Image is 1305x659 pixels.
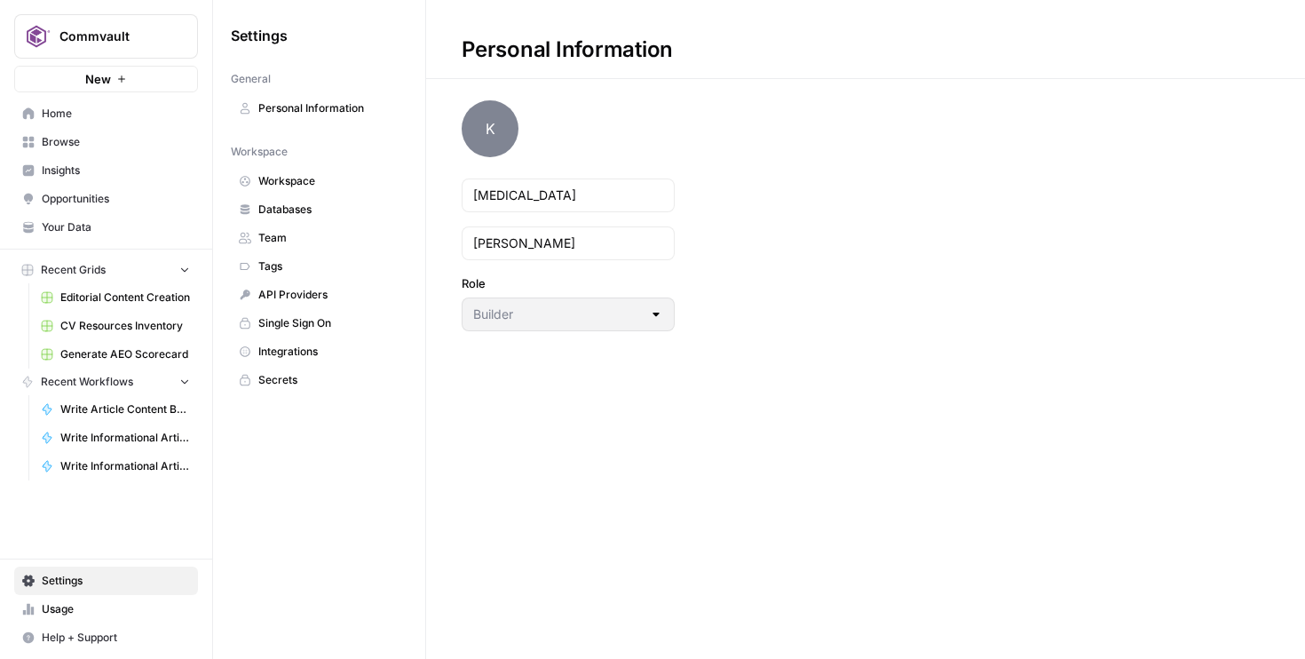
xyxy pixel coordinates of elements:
span: Editorial Content Creation [60,290,190,306]
span: Integrations [258,344,399,360]
span: K [462,100,518,157]
a: Integrations [231,337,407,366]
span: Commvault [59,28,167,45]
span: Team [258,230,399,246]
button: Workspace: Commvault [14,14,198,59]
a: Your Data [14,213,198,242]
a: CV Resources Inventory [33,312,198,340]
span: Workspace [231,144,288,160]
label: Role [462,274,675,292]
a: Personal Information [231,94,407,123]
span: Settings [231,25,288,46]
span: Usage [42,601,190,617]
span: Opportunities [42,191,190,207]
a: Write Informational Article Outline [33,424,198,452]
a: Editorial Content Creation [33,283,198,312]
a: Write Article Content Brief [33,395,198,424]
a: Team [231,224,407,252]
a: API Providers [231,281,407,309]
span: Your Data [42,219,190,235]
span: Home [42,106,190,122]
span: Write Informational Article Outline [60,430,190,446]
span: API Providers [258,287,399,303]
a: Tags [231,252,407,281]
span: Single Sign On [258,315,399,331]
span: Settings [42,573,190,589]
div: Personal Information [426,36,708,64]
span: Write Article Content Brief [60,401,190,417]
img: Commvault Logo [20,20,52,52]
a: Browse [14,128,198,156]
a: Home [14,99,198,128]
button: Help + Support [14,623,198,652]
a: Generate AEO Scorecard [33,340,198,369]
span: General [231,71,271,87]
a: Databases [231,195,407,224]
span: Browse [42,134,190,150]
a: Insights [14,156,198,185]
button: New [14,66,198,92]
a: Write Informational Article Body [33,452,198,480]
span: Workspace [258,173,399,189]
span: Recent Workflows [41,374,133,390]
button: Recent Workflows [14,369,198,395]
span: Tags [258,258,399,274]
span: Recent Grids [41,262,106,278]
a: Single Sign On [231,309,407,337]
a: Settings [14,567,198,595]
a: Secrets [231,366,407,394]
span: Help + Support [42,630,190,646]
button: Recent Grids [14,257,198,283]
span: Insights [42,163,190,179]
span: Databases [258,202,399,218]
a: Usage [14,595,198,623]
span: New [85,70,111,88]
a: Opportunities [14,185,198,213]
span: Personal Information [258,100,399,116]
span: Write Informational Article Body [60,458,190,474]
a: Workspace [231,167,407,195]
span: Generate AEO Scorecard [60,346,190,362]
span: Secrets [258,372,399,388]
span: CV Resources Inventory [60,318,190,334]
